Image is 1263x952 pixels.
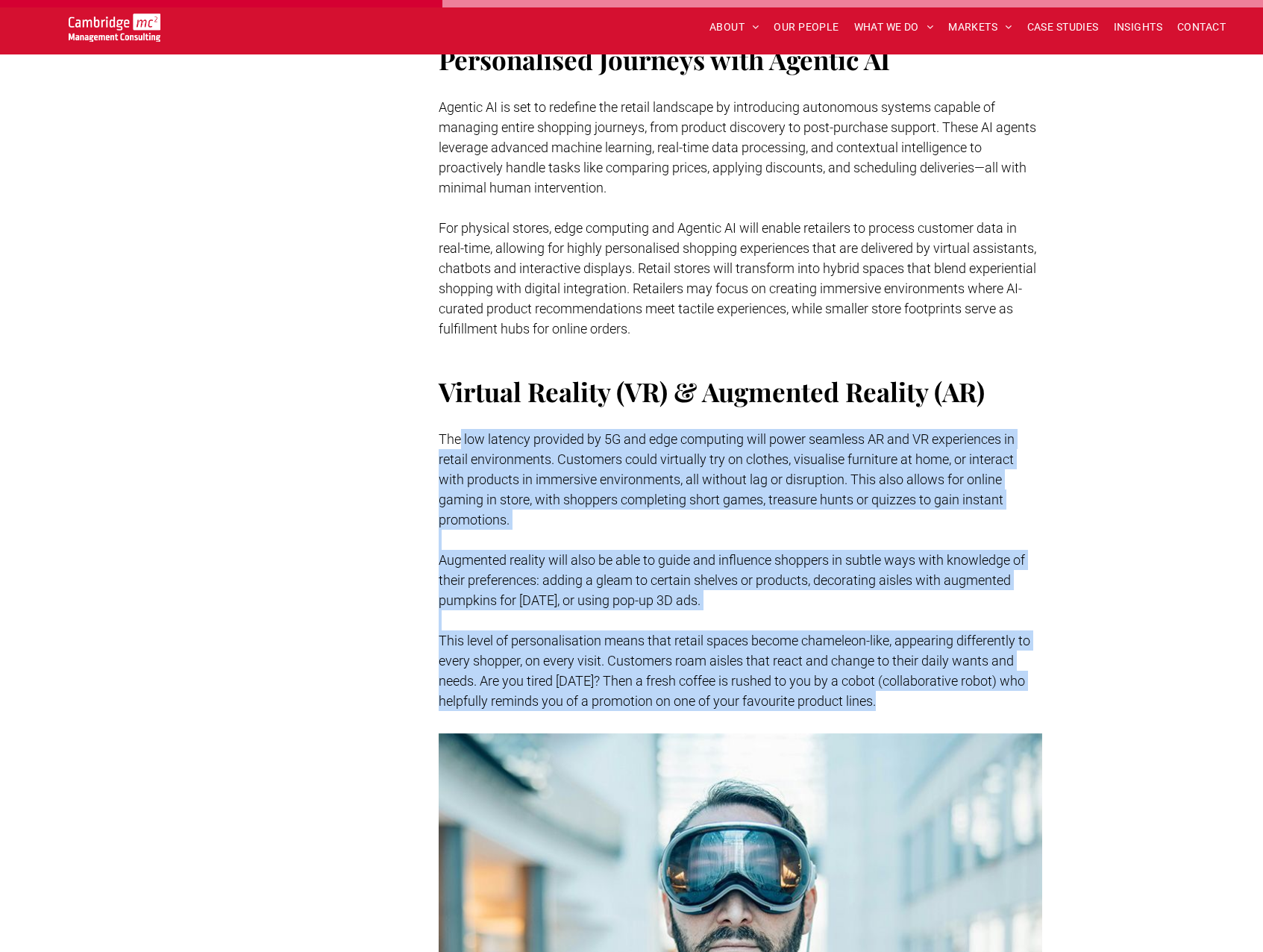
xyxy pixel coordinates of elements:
span: Agentic AI is set to redefine the retail landscape by introducing autonomous systems capable of m... [439,99,1036,195]
span: Augmented reality will also be able to guide and influence shoppers in subtle ways with knowledge... [439,552,1025,608]
a: OUR PEOPLE [766,16,846,39]
a: INSIGHTS [1106,16,1170,39]
span: This level of personalisation means that retail spaces become chameleon-like, appearing different... [439,633,1030,709]
span: Personalised Journeys with Agentic AI [439,42,890,77]
img: Go to Homepage [69,13,160,42]
a: CONTACT [1170,16,1233,39]
span: For physical stores, edge computing and Agentic AI will enable retailers to process customer data... [439,220,1036,336]
a: MARKETS [941,16,1019,39]
a: WHAT WE DO [847,16,941,39]
span: Virtual Reality (VR) & Augmented Reality (AR) [439,374,985,409]
a: CASE STUDIES [1020,16,1106,39]
a: ABOUT [702,16,767,39]
span: The low latency provided by 5G and edge computing will power seamless AR and VR experiences in re... [439,431,1015,527]
a: Your Business Transformed | Cambridge Management Consulting [69,16,160,31]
